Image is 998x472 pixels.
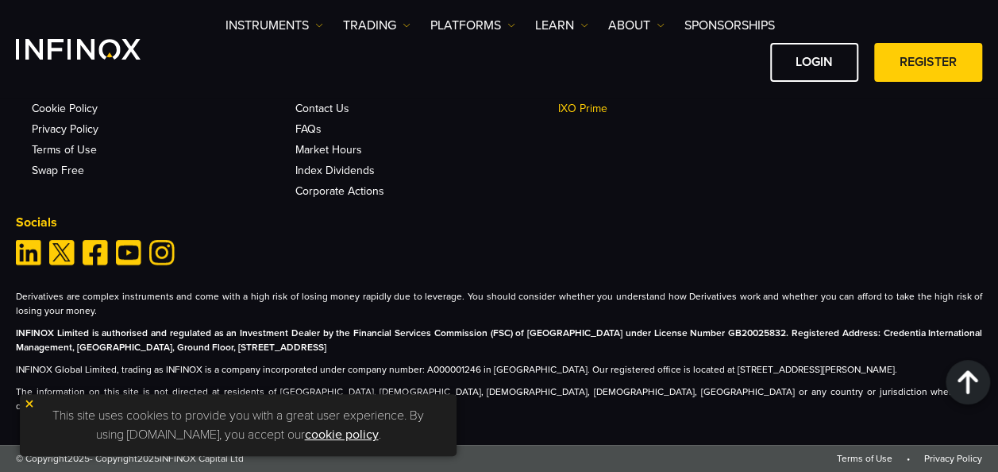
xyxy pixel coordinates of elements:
[430,16,515,35] a: PLATFORMS
[295,164,375,177] a: Index Dividends
[32,102,98,115] a: Cookie Policy
[608,16,665,35] a: ABOUT
[24,398,35,409] img: yellow close icon
[16,362,982,377] p: INFINOX Global Limited, trading as INFINOX is a company incorporated under company number: A00000...
[16,289,982,318] p: Derivatives are complex instruments and come with a high risk of losing money rapidly due to leve...
[225,16,323,35] a: Instruments
[535,16,588,35] a: Learn
[895,453,922,464] span: •
[32,164,84,177] a: Swap Free
[837,453,892,464] a: Terms of Use
[558,102,607,115] a: IXO Prime
[83,240,108,265] a: Facebook
[874,43,982,82] a: REGISTER
[32,143,97,157] a: Terms of Use
[137,453,160,464] span: 2025
[305,427,379,443] a: cookie policy
[16,213,229,232] p: Socials
[149,240,175,265] a: Instagram
[28,402,449,448] p: This site uses cookies to provide you with a great user experience. By using [DOMAIN_NAME], you a...
[16,39,178,60] a: INFINOX Logo
[67,453,90,464] span: 2025
[295,143,362,157] a: Market Hours
[295,122,322,136] a: FAQs
[32,122,98,136] a: Privacy Policy
[116,240,141,265] a: Youtube
[770,43,858,82] a: LOGIN
[684,16,775,35] a: SPONSORSHIPS
[16,451,244,466] span: © Copyright - Copyright INFINOX Capital Ltd
[49,240,75,265] a: Twitter
[343,16,410,35] a: TRADING
[16,327,982,353] strong: INFINOX Limited is authorised and regulated as an Investment Dealer by the Financial Services Com...
[295,184,384,198] a: Corporate Actions
[16,240,41,265] a: Linkedin
[295,102,349,115] a: Contact Us
[16,385,982,413] p: The information on this site is not directed at residents of [GEOGRAPHIC_DATA], [DEMOGRAPHIC_DATA...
